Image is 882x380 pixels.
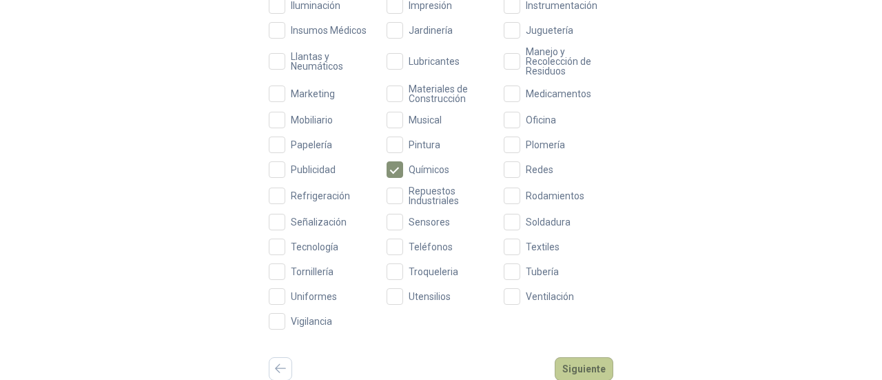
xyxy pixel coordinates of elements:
span: Soldadura [520,217,576,227]
span: Refrigeración [285,191,356,201]
span: Oficina [520,115,562,125]
span: Uniformes [285,292,342,301]
span: Redes [520,165,559,174]
span: Mobiliario [285,115,338,125]
span: Plomería [520,140,571,150]
span: Jardinería [403,26,458,35]
span: Ventilación [520,292,580,301]
span: Tecnología [285,242,344,252]
span: Marketing [285,89,340,99]
span: Señalización [285,217,352,227]
span: Troqueleria [403,267,464,277]
span: Utensilios [403,292,456,301]
span: Vigilancia [285,317,338,326]
span: Químicos [403,165,455,174]
span: Pintura [403,140,446,150]
span: Lubricantes [403,57,465,66]
span: Impresión [403,1,458,10]
span: Manejo y Recolección de Residuos [520,47,613,76]
span: Juguetería [520,26,579,35]
span: Teléfonos [403,242,458,252]
span: Tornillería [285,267,339,277]
span: Sensores [403,217,455,227]
span: Tubería [520,267,564,277]
span: Publicidad [285,165,341,174]
span: Papelería [285,140,338,150]
span: Textiles [520,242,565,252]
span: Rodamientos [520,191,590,201]
span: Llantas y Neumáticos [285,52,378,71]
span: Insumos Médicos [285,26,372,35]
span: Medicamentos [520,89,597,99]
span: Musical [403,115,447,125]
span: Materiales de Construcción [403,84,496,103]
span: Instrumentación [520,1,603,10]
span: Iluminación [285,1,346,10]
span: Repuestos Industriales [403,186,496,206]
